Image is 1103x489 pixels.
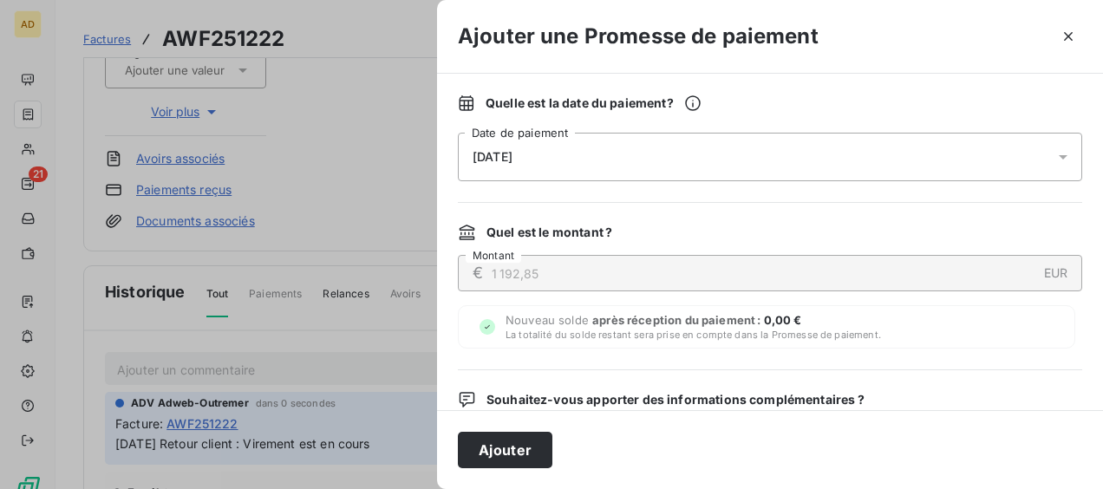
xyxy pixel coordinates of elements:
[592,313,764,327] span: après réception du paiement :
[1044,430,1086,472] iframe: Intercom live chat
[486,95,702,112] span: Quelle est la date du paiement ?
[506,313,881,341] span: Nouveau solde
[486,391,865,408] span: Souhaitez-vous apporter des informations complémentaires ?
[506,329,881,341] span: La totalité du solde restant sera prise en compte dans la Promesse de paiement.
[764,313,802,327] span: 0,00 €
[458,432,552,468] button: Ajouter
[458,21,819,52] h3: Ajouter une Promesse de paiement
[486,224,612,241] span: Quel est le montant ?
[473,150,512,164] span: [DATE]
